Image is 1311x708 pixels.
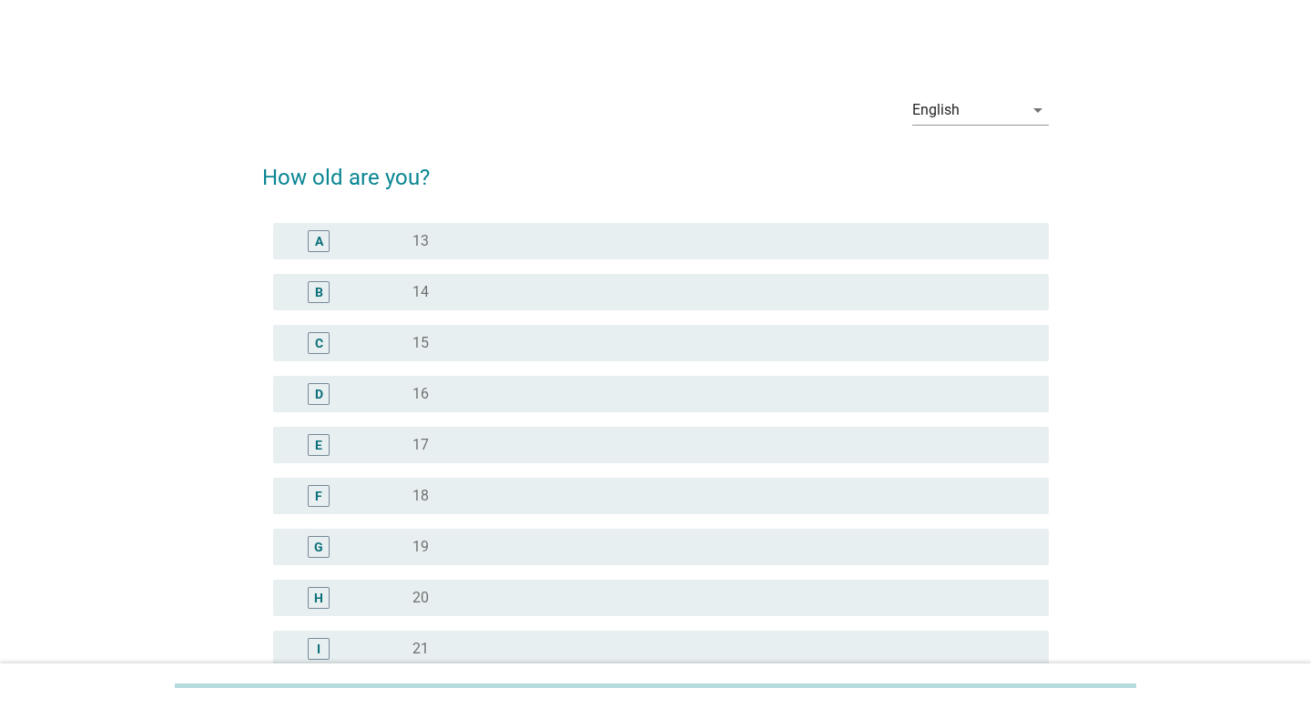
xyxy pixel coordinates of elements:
[412,436,429,454] label: 17
[412,640,429,658] label: 21
[315,486,322,505] div: F
[315,384,323,403] div: D
[412,589,429,607] label: 20
[412,283,429,301] label: 14
[315,231,323,250] div: A
[412,538,429,556] label: 19
[315,333,323,352] div: C
[314,537,323,556] div: G
[1027,99,1049,121] i: arrow_drop_down
[412,334,429,352] label: 15
[315,435,322,454] div: E
[262,143,1049,194] h2: How old are you?
[412,385,429,403] label: 16
[412,487,429,505] label: 18
[315,282,323,301] div: B
[317,639,320,658] div: I
[912,102,960,118] div: English
[412,232,429,250] label: 13
[314,588,323,607] div: H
